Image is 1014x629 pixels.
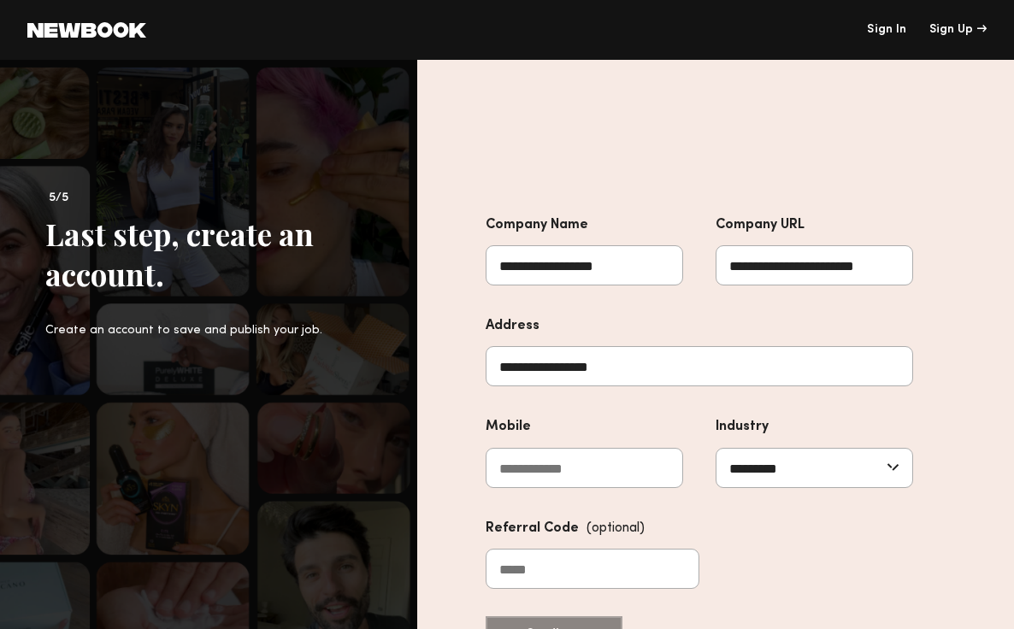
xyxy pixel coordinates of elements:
div: Company Name [486,214,683,237]
a: Sign Up [929,24,987,36]
input: Company Name [486,245,683,285]
div: Mobile [486,415,683,438]
input: Referral Code(optional) [486,549,699,589]
div: Last step, create an account. [45,214,366,294]
input: Mobile [486,448,683,488]
input: Address [486,346,913,386]
div: Referral Code [486,517,699,540]
div: 5/5 [45,188,366,209]
input: Company URL [716,245,913,285]
a: Sign In [867,24,906,36]
div: Industry [716,415,913,438]
div: Create an account to save and publish your job. [45,321,366,339]
div: (optional) [587,517,645,540]
div: Address [486,314,913,338]
div: Company URL [716,214,913,237]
